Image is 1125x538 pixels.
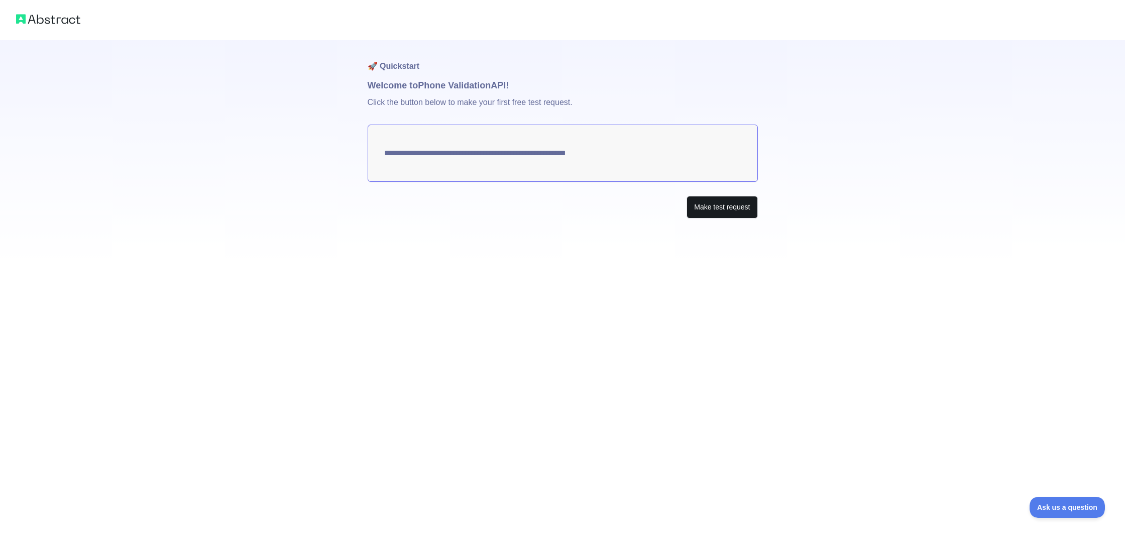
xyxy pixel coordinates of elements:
p: Click the button below to make your first free test request. [368,92,758,125]
h1: 🚀 Quickstart [368,40,758,78]
button: Make test request [687,196,757,219]
iframe: Toggle Customer Support [1030,497,1105,518]
h1: Welcome to Phone Validation API! [368,78,758,92]
img: Abstract logo [16,12,80,26]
